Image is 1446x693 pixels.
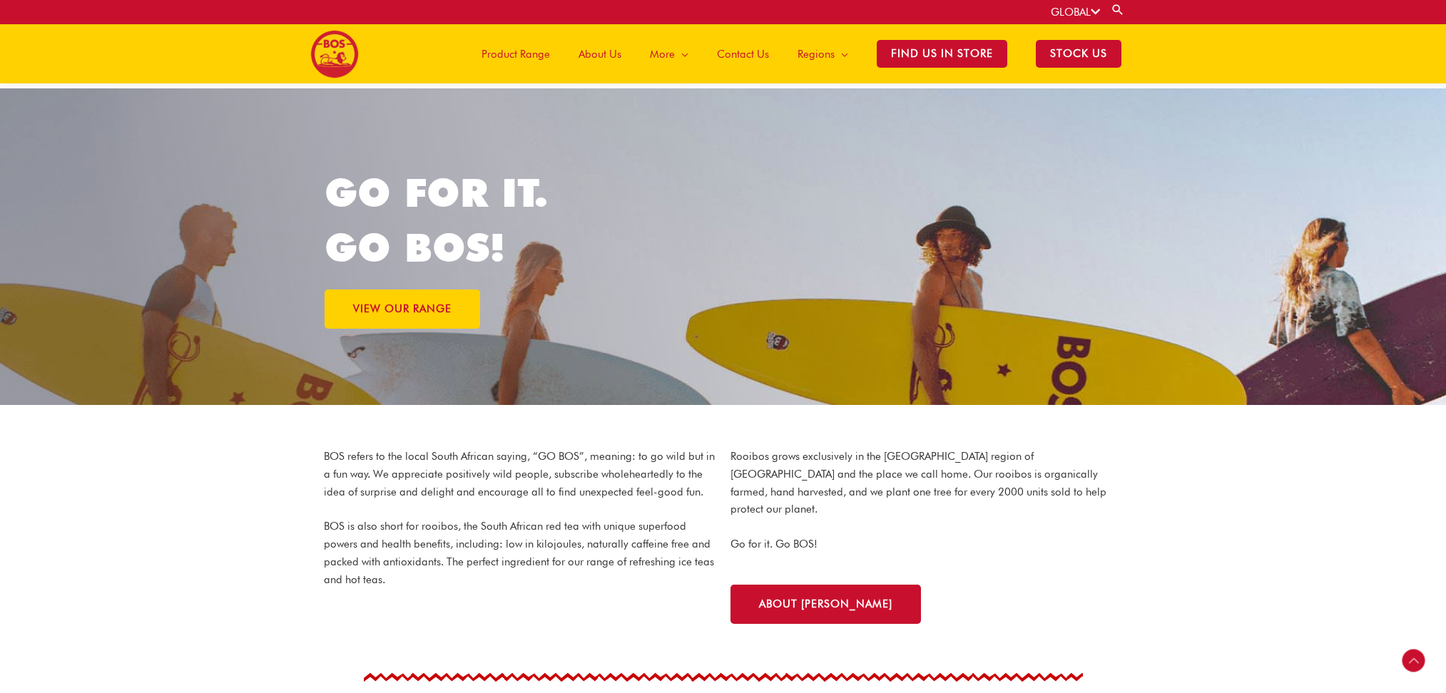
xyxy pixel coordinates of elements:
[730,448,1123,518] p: Rooibos grows exclusively in the [GEOGRAPHIC_DATA] region of [GEOGRAPHIC_DATA] and the place we c...
[1051,6,1100,19] a: GLOBAL
[325,289,480,329] a: VIEW OUR RANGE
[636,24,703,83] a: More
[1036,40,1121,68] span: STOCK US
[717,33,769,76] span: Contact Us
[353,304,452,314] span: VIEW OUR RANGE
[798,33,835,76] span: Regions
[324,518,716,588] p: BOS is also short for rooibos, the South African red tea with unique superfood powers and health ...
[730,585,921,624] a: About [PERSON_NAME]
[703,24,783,83] a: Contact Us
[579,33,621,76] span: About Us
[310,30,359,78] img: BOS logo finals-200px
[482,33,550,76] span: Product Range
[467,24,564,83] a: Product Range
[877,40,1007,68] span: Find Us in Store
[324,448,716,500] p: BOS refers to the local South African saying, “GO BOS”, meaning: to go wild but in a fun way. We ...
[862,24,1022,83] a: Find Us in Store
[759,599,892,610] span: About [PERSON_NAME]
[564,24,636,83] a: About Us
[783,24,862,83] a: Regions
[1022,24,1136,83] a: STOCK US
[730,535,1123,553] p: Go for it. Go BOS!
[650,33,675,76] span: More
[325,165,723,275] h1: GO FOR IT. GO BOS!
[457,24,1136,83] nav: Site Navigation
[1111,3,1125,16] a: Search button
